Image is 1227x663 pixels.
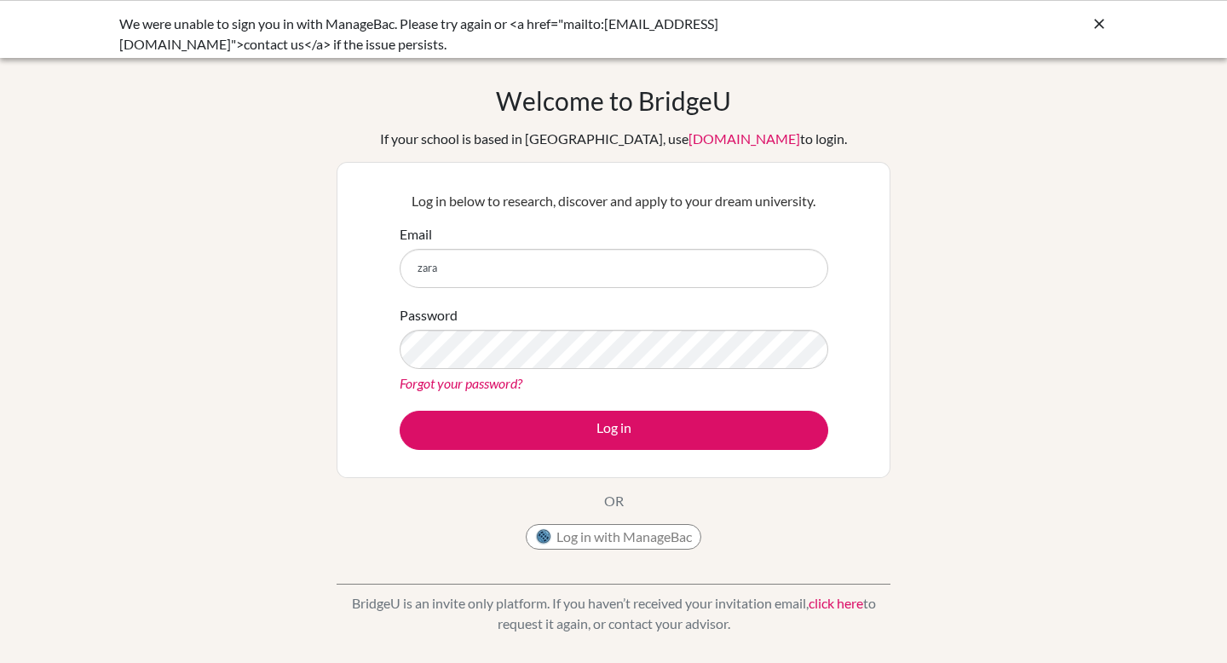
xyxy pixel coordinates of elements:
div: We were unable to sign you in with ManageBac. Please try again or <a href="mailto:[EMAIL_ADDRESS]... [119,14,852,55]
label: Email [400,224,432,245]
a: click here [809,595,863,611]
button: Log in with ManageBac [526,524,701,550]
a: [DOMAIN_NAME] [688,130,800,147]
label: Password [400,305,458,326]
p: OR [604,491,624,511]
a: Forgot your password? [400,375,522,391]
button: Log in [400,411,828,450]
div: If your school is based in [GEOGRAPHIC_DATA], use to login. [380,129,847,149]
h1: Welcome to BridgeU [496,85,731,116]
p: Log in below to research, discover and apply to your dream university. [400,191,828,211]
p: BridgeU is an invite only platform. If you haven’t received your invitation email, to request it ... [337,593,890,634]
